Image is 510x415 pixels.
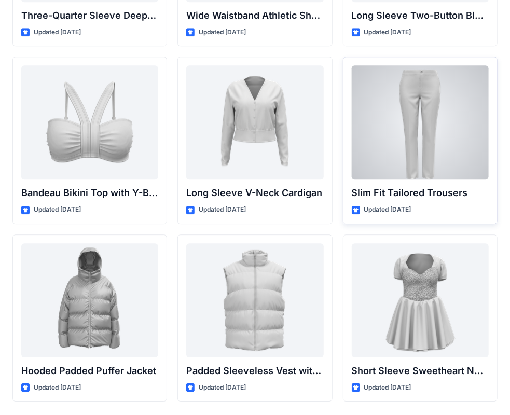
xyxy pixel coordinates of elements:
[352,186,489,200] p: Slim Fit Tailored Trousers
[199,204,246,215] p: Updated [DATE]
[364,382,411,393] p: Updated [DATE]
[21,364,158,378] p: Hooded Padded Puffer Jacket
[21,65,158,179] a: Bandeau Bikini Top with Y-Back Straps and Stitch Detail
[21,243,158,357] a: Hooded Padded Puffer Jacket
[186,65,323,179] a: Long Sleeve V-Neck Cardigan
[34,382,81,393] p: Updated [DATE]
[21,186,158,200] p: Bandeau Bikini Top with Y-Back Straps and Stitch Detail
[352,243,489,357] a: Short Sleeve Sweetheart Neckline Mini Dress with Textured Bodice
[186,186,323,200] p: Long Sleeve V-Neck Cardigan
[34,204,81,215] p: Updated [DATE]
[199,27,246,38] p: Updated [DATE]
[186,8,323,23] p: Wide Waistband Athletic Shorts
[352,65,489,179] a: Slim Fit Tailored Trousers
[186,243,323,357] a: Padded Sleeveless Vest with Stand Collar
[199,382,246,393] p: Updated [DATE]
[352,8,489,23] p: Long Sleeve Two-Button Blazer with Flap Pockets
[34,27,81,38] p: Updated [DATE]
[364,27,411,38] p: Updated [DATE]
[352,364,489,378] p: Short Sleeve Sweetheart Neckline Mini Dress with Textured Bodice
[21,8,158,23] p: Three-Quarter Sleeve Deep V-Neck Button-Down Top
[364,204,411,215] p: Updated [DATE]
[186,364,323,378] p: Padded Sleeveless Vest with Stand Collar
